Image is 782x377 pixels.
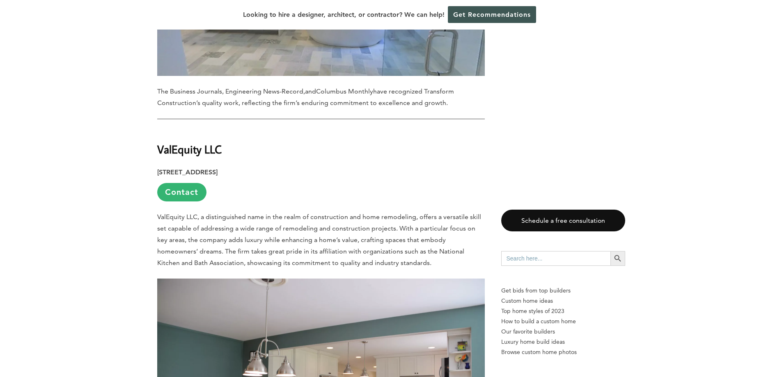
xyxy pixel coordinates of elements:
a: Our favorite builders [501,327,625,337]
span: have recognized Transform Construction’s quality work, reflecting the firm’s enduring commitment ... [157,87,454,107]
span: and [305,87,316,95]
span: The Business Journals, Engineering News-Record, [157,87,305,95]
a: Luxury home build ideas [501,337,625,347]
span: Columbus Monthly [316,87,373,95]
a: Top home styles of 2023 [501,306,625,316]
p: Get bids from top builders [501,286,625,296]
a: Contact [157,183,206,201]
a: Browse custom home photos [501,347,625,357]
a: Schedule a free consultation [501,210,625,231]
input: Search here... [501,251,610,266]
a: How to build a custom home [501,316,625,327]
span: ValEquity LLC, a distinguished name in the realm of construction and home remodeling, offers a ve... [157,213,481,267]
svg: Search [613,254,622,263]
strong: [STREET_ADDRESS] [157,168,218,176]
a: Get Recommendations [448,6,536,23]
a: Custom home ideas [501,296,625,306]
strong: ValEquity LLC [157,142,222,156]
